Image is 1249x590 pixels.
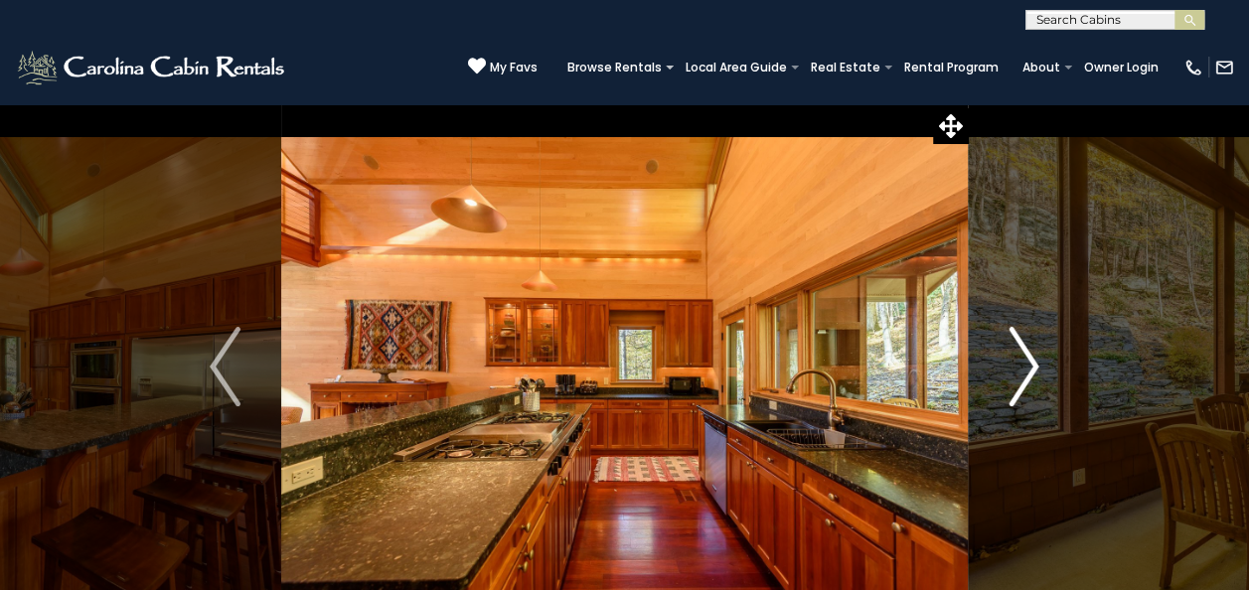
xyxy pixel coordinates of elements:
[1074,54,1169,81] a: Owner Login
[1183,58,1203,77] img: phone-regular-white.png
[557,54,672,81] a: Browse Rentals
[894,54,1009,81] a: Rental Program
[15,48,290,87] img: White-1-2.png
[1009,327,1038,406] img: arrow
[468,57,538,77] a: My Favs
[801,54,890,81] a: Real Estate
[676,54,797,81] a: Local Area Guide
[490,59,538,76] span: My Favs
[1013,54,1070,81] a: About
[210,327,239,406] img: arrow
[1214,58,1234,77] img: mail-regular-white.png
